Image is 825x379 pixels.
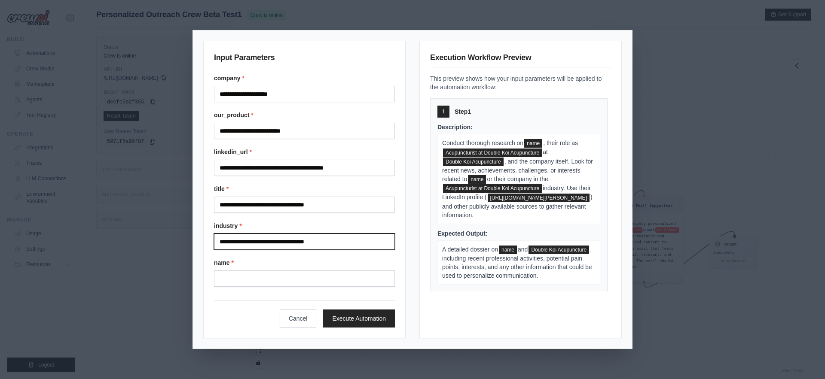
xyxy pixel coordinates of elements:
span: 1 [442,108,445,115]
span: , and the company itself. Look for recent news, achievements, challenges, or interests related to [442,158,593,182]
span: title [443,149,542,157]
span: or their company in the [487,176,548,182]
label: title [214,185,395,193]
h3: Input Parameters [214,52,395,67]
label: our_product [214,111,395,119]
span: A detailed dossier on [442,246,498,253]
span: at [543,149,548,155]
span: Description: [437,124,473,130]
span: name [499,246,517,254]
span: name [524,139,542,148]
span: linkedin_url [488,194,590,202]
span: industry. Use their LinkedIn profile ( [442,185,591,200]
h3: Execution Workflow Preview [430,52,611,67]
span: Step 1 [455,107,471,116]
label: company [214,74,395,82]
iframe: Chat Widget [782,338,825,379]
label: linkedin_url [214,148,395,156]
label: industry [214,221,395,230]
span: Conduct thorough research on [442,139,523,146]
span: name [468,175,486,184]
span: Expected Output: [437,230,488,237]
label: name [214,258,395,267]
button: Cancel [280,309,317,327]
span: industry [443,184,542,193]
span: company [443,158,504,166]
span: and [518,246,528,253]
p: This preview shows how your input parameters will be applied to the automation workflow: [430,74,611,91]
button: Execute Automation [323,309,395,327]
span: company [529,246,589,254]
span: ) and other publicly available sources to gather relevant information. [442,194,593,218]
span: , their role as [543,139,578,146]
